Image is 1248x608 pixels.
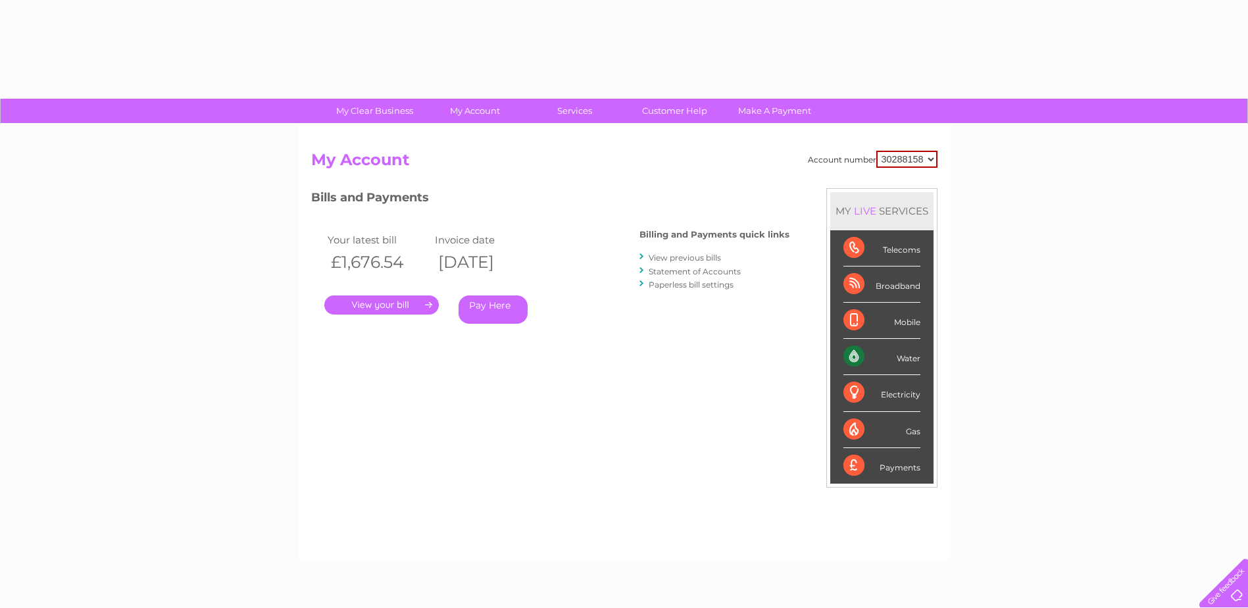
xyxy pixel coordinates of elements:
[720,99,829,123] a: Make A Payment
[432,231,539,249] td: Invoice date
[311,188,789,211] h3: Bills and Payments
[830,192,934,230] div: MY SERVICES
[808,151,937,168] div: Account number
[843,448,920,484] div: Payments
[420,99,529,123] a: My Account
[432,249,539,276] th: [DATE]
[311,151,937,176] h2: My Account
[324,231,432,249] td: Your latest bill
[851,205,879,217] div: LIVE
[843,266,920,303] div: Broadband
[649,266,741,276] a: Statement of Accounts
[459,295,528,324] a: Pay Here
[324,249,432,276] th: £1,676.54
[324,295,439,315] a: .
[843,230,920,266] div: Telecoms
[649,280,734,290] a: Paperless bill settings
[843,339,920,375] div: Water
[843,375,920,411] div: Electricity
[620,99,729,123] a: Customer Help
[320,99,429,123] a: My Clear Business
[649,253,721,263] a: View previous bills
[843,303,920,339] div: Mobile
[639,230,789,240] h4: Billing and Payments quick links
[520,99,629,123] a: Services
[843,412,920,448] div: Gas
